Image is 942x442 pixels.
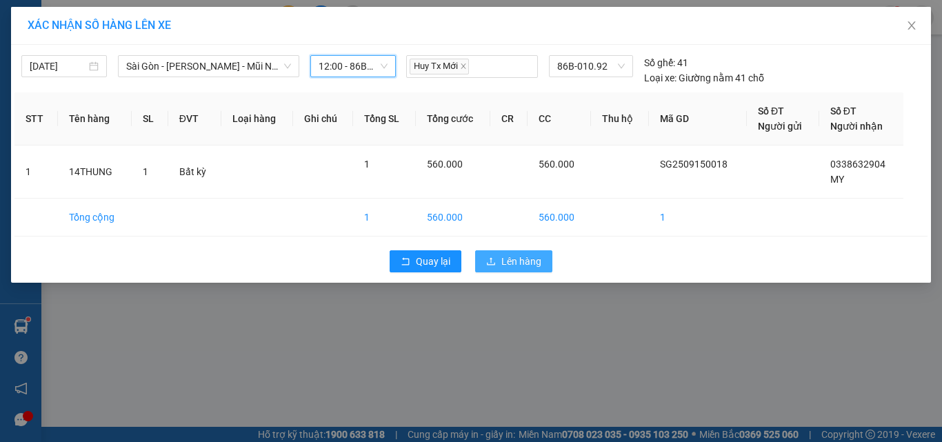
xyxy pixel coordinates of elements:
span: Huy Tx Mới [410,59,469,74]
div: 41 [644,55,688,70]
li: (c) 2017 [116,66,190,83]
b: BIÊN NHẬN GỬI HÀNG HÓA [89,20,132,132]
span: Số ĐT [758,106,784,117]
th: STT [14,92,58,145]
button: rollbackQuay lại [390,250,461,272]
span: Loại xe: [644,70,677,86]
th: Loại hàng [221,92,293,145]
th: Tổng SL [353,92,416,145]
td: Tổng cộng [58,199,132,237]
th: Tên hàng [58,92,132,145]
th: CR [490,92,528,145]
span: 12:00 - 86B-010.92 [319,56,388,77]
th: Ghi chú [293,92,353,145]
th: CC [528,92,591,145]
span: upload [486,257,496,268]
span: 560.000 [427,159,463,170]
input: 15/09/2025 [30,59,86,74]
span: Người nhận [830,121,883,132]
span: close [460,63,467,70]
b: [PERSON_NAME] [17,89,78,154]
span: Số ghế: [644,55,675,70]
td: 1 [353,199,416,237]
span: 1 [364,159,370,170]
button: uploadLên hàng [475,250,552,272]
span: rollback [401,257,410,268]
span: Sài Gòn - Phan Thiết - Mũi Né (CT Km42) [126,56,291,77]
span: Quay lại [416,254,450,269]
span: 0338632904 [830,159,885,170]
span: 86B-010.92 [557,56,625,77]
th: SL [132,92,168,145]
span: down [283,62,292,70]
span: 560.000 [539,159,574,170]
span: Lên hàng [501,254,541,269]
span: MY [830,174,844,185]
td: 560.000 [528,199,591,237]
th: Thu hộ [591,92,649,145]
span: XÁC NHẬN SỐ HÀNG LÊN XE [28,19,171,32]
th: Mã GD [649,92,747,145]
span: Số ĐT [830,106,856,117]
th: Tổng cước [416,92,490,145]
td: 560.000 [416,199,490,237]
button: Close [892,7,931,46]
td: Bất kỳ [168,145,221,199]
span: 1 [143,166,148,177]
b: [DOMAIN_NAME] [116,52,190,63]
td: 1 [14,145,58,199]
span: Người gửi [758,121,802,132]
th: ĐVT [168,92,221,145]
div: Giường nằm 41 chỗ [644,70,764,86]
td: 14THUNG [58,145,132,199]
td: 1 [649,199,747,237]
img: logo.jpg [150,17,183,50]
span: SG2509150018 [660,159,728,170]
span: close [906,20,917,31]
